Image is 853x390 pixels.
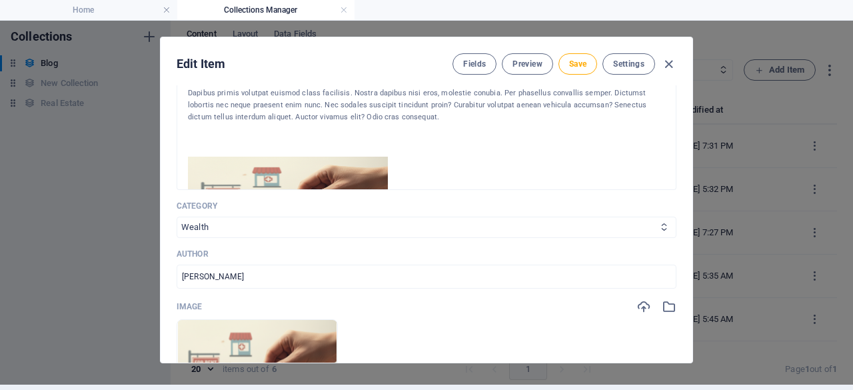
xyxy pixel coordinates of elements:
[177,249,676,259] p: Author
[177,201,676,211] p: Category
[463,59,486,69] span: Fields
[569,59,586,69] span: Save
[602,53,655,75] button: Settings
[177,3,355,17] h4: Collections Manager
[558,53,597,75] button: Save
[177,56,225,72] h2: Edit Item
[512,59,542,69] span: Preview
[613,59,644,69] span: Settings
[188,157,388,290] img: Hand placing coin into a transparent house-shaped piggy bank, symbolizing an emergency fund growi...
[452,53,496,75] button: Fields
[662,299,676,314] i: Select from file manager or stock photos
[188,87,665,123] div: Dapibus primis volutpat euismod class facilisis. Nostra dapibus nisi eros, molestie conubia. Per ...
[177,301,203,312] p: Image
[502,53,552,75] button: Preview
